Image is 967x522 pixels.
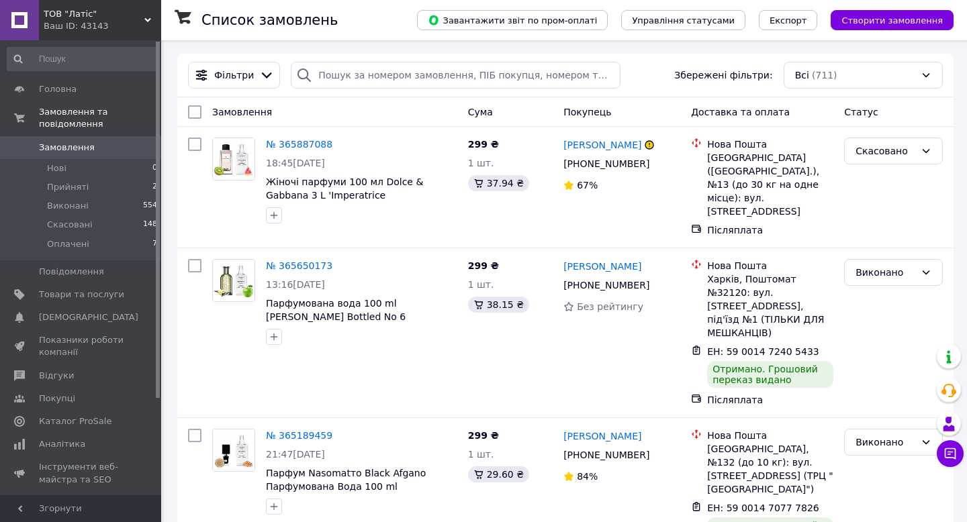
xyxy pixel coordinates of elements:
span: Покупці [39,393,75,405]
span: Cума [468,107,493,117]
a: [PERSON_NAME] [563,138,641,152]
span: 299 ₴ [468,260,499,271]
button: Створити замовлення [831,10,954,30]
span: [DEMOGRAPHIC_DATA] [39,311,138,323]
span: Всі [795,68,809,82]
span: 21:47[DATE] [266,449,325,460]
span: Замовлення та повідомлення [39,106,161,130]
span: Показники роботи компанії [39,334,124,358]
a: Парфумована вода 100 ml [PERSON_NAME] Bottled No 6 ([PERSON_NAME] Номер Шість Чоловічі EDT) [266,298,414,349]
span: Аналітика [39,438,85,450]
button: Завантажити звіт по пром-оплаті [417,10,608,30]
span: Оплачені [47,238,89,250]
span: Виконані [47,200,89,212]
div: 37.94 ₴ [468,175,529,191]
div: Скасовано [856,144,915,158]
span: 84% [577,471,598,482]
span: Без рейтингу [577,301,643,312]
span: 67% [577,180,598,191]
div: 38.15 ₴ [468,297,529,313]
div: Післяплата [707,223,833,237]
a: № 365887088 [266,139,332,150]
span: Інструменти веб-майстра та SEO [39,461,124,485]
span: Замовлення [212,107,272,117]
a: Фото товару [212,138,255,180]
span: [PHONE_NUMBER] [563,158,649,169]
span: Прийняті [47,181,89,193]
span: Збережені фільтри: [674,68,772,82]
div: Харків, Поштомат №32120: вул. [STREET_ADDRESS], під'їзд №1 (ТІЛЬКИ ДЛЯ МЕШКАНЦІВ) [707,272,833,340]
span: Завантажити звіт по пром-оплаті [428,14,597,26]
span: Каталог ProSale [39,415,111,427]
span: Фільтри [214,68,254,82]
span: Замовлення [39,142,95,154]
img: Фото товару [213,260,255,301]
div: Нова Пошта [707,259,833,272]
a: Створити замовлення [817,14,954,25]
div: Виконано [856,265,915,280]
button: Чат з покупцем [937,440,964,467]
span: [PHONE_NUMBER] [563,280,649,291]
div: Нова Пошта [707,138,833,151]
span: ЕН: 59 0014 7240 5433 [707,346,819,357]
h1: Список замовлень [201,12,338,28]
span: Головна [39,83,77,95]
span: 1 шт. [468,158,494,168]
span: Повідомлення [39,266,104,278]
span: 299 ₴ [468,430,499,441]
div: Нова Пошта [707,429,833,442]
a: [PERSON_NAME] [563,260,641,273]
a: Парфум Nasomatто Black Afgano Парфумована Вода 100 ml (Насоматто [PERSON_NAME] [PERSON_NAME]) [266,468,426,519]
span: Скасовані [47,219,93,231]
span: 148 [143,219,157,231]
span: 18:45[DATE] [266,158,325,168]
a: [PERSON_NAME] [563,429,641,443]
div: Отримано. Грошовий переказ видано [707,361,833,388]
img: Фото товару [213,429,255,471]
span: 554 [143,200,157,212]
div: [GEOGRAPHIC_DATA], №132 (до 10 кг): вул. [STREET_ADDRESS] (ТРЦ "[GEOGRAPHIC_DATA]") [707,442,833,496]
span: Експорт [770,15,807,25]
span: ТОВ "Латiс" [44,8,144,20]
span: Доставка та оплата [691,107,790,117]
div: [GEOGRAPHIC_DATA] ([GEOGRAPHIC_DATA].), №13 (до 30 кг на одне місце): вул. [STREET_ADDRESS] [707,151,833,218]
a: Фото товару [212,259,255,302]
a: № 365189459 [266,430,332,441]
span: 0 [152,162,157,174]
div: Ваш ID: 43143 [44,20,161,32]
a: № 365650173 [266,260,332,271]
span: Нові [47,162,66,174]
button: Експорт [759,10,818,30]
span: Покупець [563,107,611,117]
span: 13:16[DATE] [266,279,325,290]
span: Статус [844,107,878,117]
span: Відгуки [39,370,74,382]
input: Пошук [7,47,158,71]
span: Створити замовлення [841,15,943,25]
a: Жіночі парфуми 100 мл Dolce & Gabbana 3 L 'Imperatrice ([PERSON_NAME] Імператриця) [266,176,423,214]
input: Пошук за номером замовлення, ПІБ покупця, номером телефону, Email, номером накладної [291,62,620,89]
span: 1 шт. [468,279,494,290]
span: [PHONE_NUMBER] [563,450,649,460]
span: Товари та послуги [39,289,124,301]
div: Післяплата [707,393,833,407]
button: Управління статусами [621,10,745,30]
span: 299 ₴ [468,139,499,150]
img: Фото товару [213,138,255,180]
span: 7 [152,238,157,250]
div: 29.60 ₴ [468,466,529,482]
span: 1 шт. [468,449,494,460]
span: 2 [152,181,157,193]
span: Управління статусами [632,15,735,25]
span: (711) [812,70,837,81]
div: Виконано [856,435,915,450]
a: Фото товару [212,429,255,472]
span: ЕН: 59 0014 7077 7826 [707,503,819,513]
